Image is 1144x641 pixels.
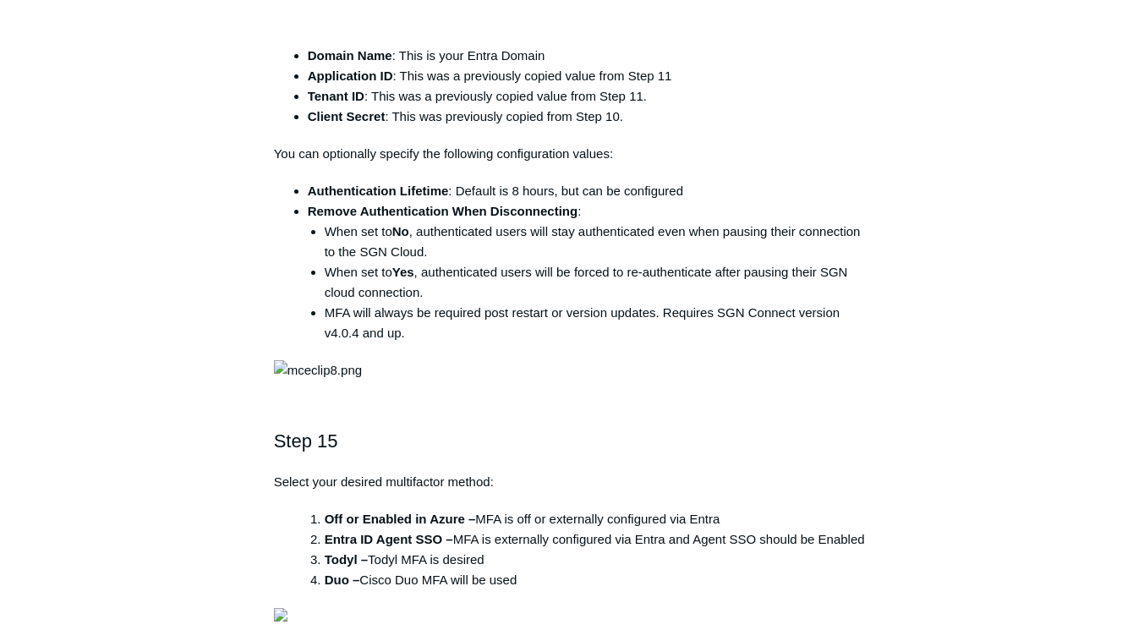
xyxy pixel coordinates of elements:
[325,512,476,526] strong: Off or Enabled in Azure –
[274,472,871,492] p: Select your desired multifactor method:
[325,573,360,587] strong: Duo –
[325,550,871,570] li: Todyl MFA is desired
[308,201,871,343] li: :
[392,224,409,238] strong: No
[308,184,449,198] strong: Authentication Lifetime
[325,262,871,303] li: When set to , authenticated users will be forced to re-authenticate after pausing their SGN cloud...
[325,552,368,567] strong: Todyl –
[308,86,871,107] li: : This was a previously copied value from Step 11.
[325,222,871,262] li: When set to , authenticated users will stay authenticated even when pausing their connection to t...
[308,68,393,83] strong: Application ID
[392,265,414,279] strong: Yes
[325,570,871,590] li: Cisco Duo MFA will be used
[325,509,871,529] li: MFA is off or externally configured via Entra
[274,608,287,622] img: 31285508803219
[308,48,392,63] strong: Domain Name
[325,529,871,550] li: MFA is externally configured via Entra and Agent SSO should be Enabled
[308,204,577,218] strong: Remove Authentication When Disconnecting
[308,181,871,201] li: : Default is 8 hours, but can be configured
[325,532,453,546] strong: Entra ID Agent SSO –
[308,109,386,123] strong: Client Secret
[308,107,871,127] li: : This was previously copied from Step 10.
[274,360,362,381] img: mceclip8.png
[325,303,871,343] li: MFA will always be required post restart or version updates. Requires SGN Connect version v4.0.4 ...
[308,66,871,86] li: : This was a previously copied value from Step 11
[274,426,871,456] h2: Step 15
[308,46,871,66] li: : This is your Entra Domain
[274,144,871,164] p: You can optionally specify the following configuration values:
[308,89,364,103] strong: Tenant ID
